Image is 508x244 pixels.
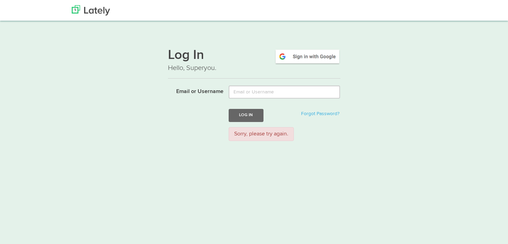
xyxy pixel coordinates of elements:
[301,111,339,116] a: Forgot Password?
[275,49,340,64] img: google-signin.png
[163,85,224,96] label: Email or Username
[229,85,340,99] input: Email or Username
[229,127,294,141] div: Sorry, please try again.
[168,63,340,73] p: Hello, Superyou.
[72,5,110,16] img: Lately
[168,49,340,63] h1: Log In
[229,109,263,122] button: Log In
